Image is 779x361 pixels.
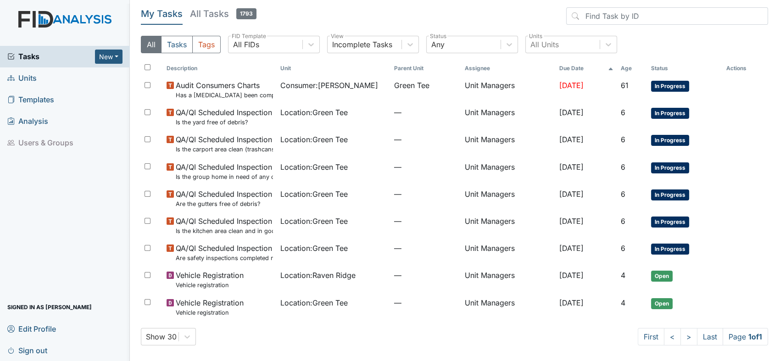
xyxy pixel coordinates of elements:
th: Toggle SortBy [390,61,461,76]
button: Tags [192,36,221,53]
td: Unit Managers [461,239,556,266]
td: Unit Managers [461,212,556,239]
span: In Progress [651,189,689,200]
th: Actions [723,61,768,76]
div: All Units [530,39,559,50]
td: Unit Managers [461,158,556,185]
span: Location : Green Tee [280,189,348,200]
span: QA/QI Scheduled Inspection Is the kitchen area clean and in good repair? [176,216,273,235]
span: Analysis [7,114,48,128]
small: Is the kitchen area clean and in good repair? [176,227,273,235]
span: 6 [621,135,625,144]
span: Edit Profile [7,322,56,336]
span: QA/QI Scheduled Inspection Are the gutters free of debris? [176,189,272,208]
span: Location : Green Tee [280,243,348,254]
span: [DATE] [559,271,584,280]
span: Location : Green Tee [280,297,348,308]
span: 6 [621,244,625,253]
span: [DATE] [559,298,584,307]
span: Vehicle Registration Vehicle registration [176,297,244,317]
span: In Progress [651,108,689,119]
span: [DATE] [559,189,584,199]
small: Is the yard free of debris? [176,118,272,127]
th: Toggle SortBy [617,61,647,76]
span: — [394,189,457,200]
span: Location : Raven Ridge [280,270,356,281]
span: Signed in as [PERSON_NAME] [7,300,92,314]
span: [DATE] [559,162,584,172]
small: Are the gutters free of debris? [176,200,272,208]
span: Vehicle Registration Vehicle registration [176,270,244,289]
td: Unit Managers [461,103,556,130]
small: Has a [MEDICAL_DATA] been completed for all [DEMOGRAPHIC_DATA] and [DEMOGRAPHIC_DATA] over 50 or ... [176,91,273,100]
span: Templates [7,93,54,107]
small: Is the group home in need of any outside repairs (paint, gutters, pressure wash, etc.)? [176,172,273,181]
span: Page [723,328,768,345]
span: Location : Green Tee [280,134,348,145]
span: In Progress [651,244,689,255]
th: Assignee [461,61,556,76]
span: QA/QI Scheduled Inspection Is the group home in need of any outside repairs (paint, gutters, pres... [176,161,273,181]
a: First [638,328,664,345]
a: Last [697,328,723,345]
span: Units [7,71,37,85]
small: Is the carport area clean (trashcans lids secured/ clutter free)? [176,145,273,154]
span: [DATE] [559,217,584,226]
input: Find Task by ID [566,7,768,25]
td: Unit Managers [461,294,556,321]
span: — [394,243,457,254]
span: — [394,107,457,118]
a: Tasks [7,51,95,62]
h5: All Tasks [190,7,256,20]
span: 6 [621,108,625,117]
div: Show 30 [146,331,177,342]
span: In Progress [651,135,689,146]
td: Unit Managers [461,266,556,293]
nav: task-pagination [638,328,768,345]
th: Toggle SortBy [647,61,723,76]
small: Vehicle registration [176,308,244,317]
span: Open [651,298,673,309]
span: In Progress [651,162,689,173]
td: Unit Managers [461,76,556,103]
span: Sign out [7,343,47,357]
h5: My Tasks [141,7,183,20]
span: 61 [621,81,629,90]
div: Type filter [141,36,221,53]
button: New [95,50,122,64]
span: Audit Consumers Charts Has a colonoscopy been completed for all males and females over 50 or is t... [176,80,273,100]
span: [DATE] [559,135,584,144]
a: > [680,328,697,345]
th: Toggle SortBy [277,61,390,76]
span: In Progress [651,81,689,92]
span: QA/QI Scheduled Inspection Is the carport area clean (trashcans lids secured/ clutter free)? [176,134,273,154]
span: QA/QI Scheduled Inspection Are safety inspections completed monthly and minutes completed quarterly? [176,243,273,262]
span: 4 [621,271,625,280]
span: In Progress [651,217,689,228]
span: Location : Green Tee [280,161,348,172]
button: Tasks [161,36,193,53]
span: QA/QI Scheduled Inspection Is the yard free of debris? [176,107,272,127]
a: < [664,328,681,345]
div: Incomplete Tasks [332,39,392,50]
span: [DATE] [559,108,584,117]
span: Location : Green Tee [280,107,348,118]
strong: 1 of 1 [748,332,762,341]
span: — [394,134,457,145]
small: Are safety inspections completed monthly and minutes completed quarterly? [176,254,273,262]
span: Consumer : [PERSON_NAME] [280,80,378,91]
span: [DATE] [559,244,584,253]
span: 6 [621,189,625,199]
span: — [394,161,457,172]
td: Unit Managers [461,185,556,212]
span: Green Tee [394,80,429,91]
span: — [394,216,457,227]
span: 1793 [236,8,256,19]
span: 6 [621,217,625,226]
span: — [394,297,457,308]
th: Toggle SortBy [556,61,617,76]
div: All FIDs [233,39,259,50]
span: Location : Green Tee [280,216,348,227]
span: Open [651,271,673,282]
